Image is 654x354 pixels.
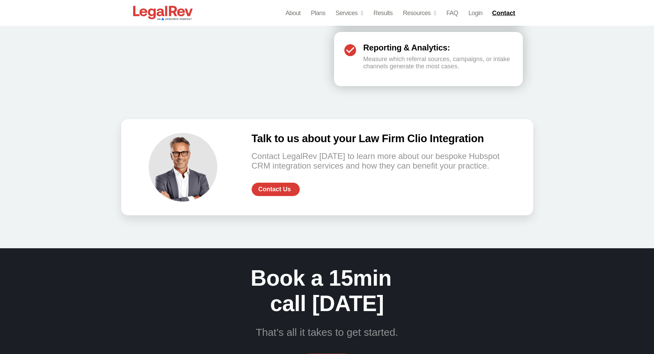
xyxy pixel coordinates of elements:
h2: Book a 15min call [DATE] [239,265,415,316]
h3: Talk to us about your Law Firm Clio Integration [252,133,506,145]
p: Contact LegalRev [DATE] to learn more about our bespoke Hubspot CRM integration services and how ... [252,151,506,171]
a: FAQ [446,8,458,18]
a: Resources [403,8,436,18]
a: Results [374,8,393,18]
h3: Reporting & Analytics: [363,43,513,52]
a: Login [468,8,482,18]
span: Contact [492,10,515,16]
a: Plans [311,8,325,18]
p: Measure which referral sources, campaigns, or intake channels generate the most cases. [363,56,513,70]
a: About [285,8,300,18]
a: Contact Us [252,183,300,196]
span: Contact Us [258,186,291,192]
a: Contact [489,8,519,19]
a: Services [336,8,363,18]
nav: Menu [285,8,482,18]
p: That’s all it takes to get started. [131,327,523,338]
